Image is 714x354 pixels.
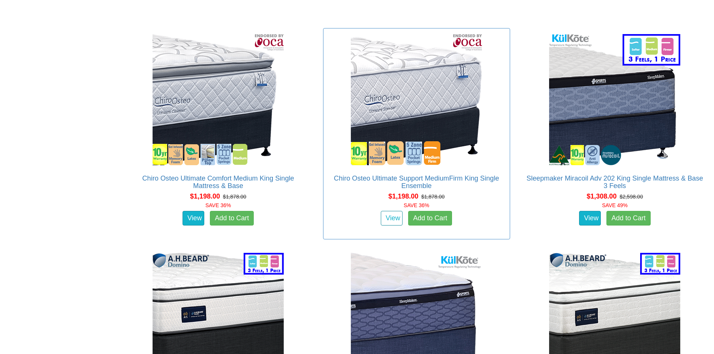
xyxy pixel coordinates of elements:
a: View [579,211,601,226]
a: Sleepmaker Miracoil Adv 202 King Single Mattress & Base 3 Feels [527,175,703,190]
a: Chiro Osteo Ultimate Support MediumFirm King Single Ensemble [334,175,499,190]
img: Chiro Osteo Ultimate Support MediumFirm King Single Ensemble [349,32,484,167]
img: Chiro Osteo Ultimate Comfort Medium King Single Mattress & Base [151,32,286,167]
a: Chiro Osteo Ultimate Comfort Medium King Single Mattress & Base [142,175,294,190]
a: Add to Cart [606,211,650,226]
font: SAVE 49% [602,202,627,208]
del: $1,878.00 [421,194,445,200]
span: $1,198.00 [190,193,220,200]
font: SAVE 36% [205,202,231,208]
del: $2,598.00 [620,194,643,200]
span: $1,308.00 [587,193,617,200]
a: Add to Cart [408,211,452,226]
a: View [381,211,403,226]
span: $1,198.00 [388,193,418,200]
font: SAVE 36% [404,202,429,208]
a: Add to Cart [210,211,254,226]
a: View [183,211,204,226]
img: Sleepmaker Miracoil Adv 202 King Single Mattress & Base 3 Feels [547,32,682,167]
del: $1,878.00 [223,194,246,200]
